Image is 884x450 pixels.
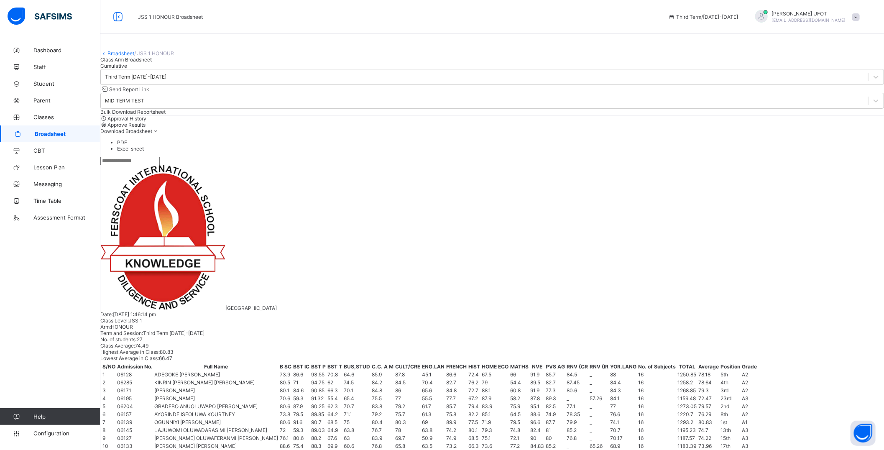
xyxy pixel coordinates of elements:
td: 16 [638,435,676,442]
td: 88.6 [530,411,544,418]
th: PVS AG [545,363,565,370]
td: 76.2 [468,379,480,386]
span: 74.49 [135,343,148,349]
th: MATHS [510,363,529,370]
span: Classes [33,114,100,120]
td: 80.4 [371,419,394,426]
td: 06128 [117,371,153,378]
td: 91.9 [530,371,544,378]
span: Bulk Download Reportsheet [100,109,166,115]
span: [EMAIL_ADDRESS][DOMAIN_NAME] [772,18,846,23]
th: S/NO [102,363,116,370]
td: 69.7 [395,435,421,442]
td: 80.1 [468,427,480,434]
td: 84.3 [610,387,637,394]
td: 81 [545,427,565,434]
span: Highest Average in Class: [100,349,160,355]
li: dropdown-list-item-text-0 [117,139,884,146]
span: Approve Results [107,122,146,128]
td: 16 [638,419,676,426]
td: 7 [102,419,116,426]
td: 1258.2 [677,379,697,386]
a: Broadsheet [107,50,134,56]
td: 84.8 [371,387,394,394]
th: YOR.LANG [610,363,637,370]
td: 70.8 [327,371,342,378]
td: 66.3 [327,387,342,394]
td: 86 [395,387,421,394]
td: 2 [102,379,116,386]
td: 82.5 [545,403,565,410]
td: 62 [327,379,342,386]
span: Approval History [107,115,146,122]
td: 16 [638,403,676,410]
span: 66.47 [159,355,172,361]
td: 71.1 [343,411,370,418]
td: 63 [343,435,370,442]
td: 16 [638,395,676,402]
td: 9 [102,435,116,442]
td: 82.4 [530,427,544,434]
td: 83.9 [371,435,394,442]
td: 83.8 [371,403,394,410]
td: 80.6 [566,387,588,394]
th: RNV (IR [589,363,609,370]
td: 85.7 [446,403,467,410]
td: 76.8 [566,435,588,442]
th: ENG.LAN [422,363,445,370]
td: 85.1 [481,411,509,418]
td: 64.2 [327,411,342,418]
td: 64.6 [343,371,370,378]
td: 76.1 [279,435,292,442]
td: 13th [720,427,741,434]
td: 65.6 [422,387,445,394]
td: _ [589,435,609,442]
td: 77 [610,403,637,410]
td: 82.2 [468,411,480,418]
td: 5 [102,403,116,410]
td: 78.18 [698,371,719,378]
td: _ [589,403,609,410]
td: 2nd [720,403,741,410]
td: 77.3 [545,387,565,394]
span: Parent [33,97,100,104]
td: 84.1 [610,395,637,402]
td: GBADEBO ANUOLUWAPO [PERSON_NAME] [154,403,278,410]
span: Messaging [33,181,100,187]
td: 72.47 [698,395,719,402]
td: 90.7 [311,419,326,426]
td: 75 [343,419,370,426]
td: 06127 [117,435,153,442]
td: 1250.85 [677,371,697,378]
td: A2 [741,411,757,418]
td: 58.2 [510,395,529,402]
td: 06204 [117,403,153,410]
td: 74.8 [510,427,529,434]
th: Admission No. [117,363,153,370]
td: 86.6 [446,371,467,378]
td: 1195.23 [677,427,697,434]
td: A1 [741,419,757,426]
td: _ [589,427,609,434]
td: 89.5 [530,379,544,386]
td: 06139 [117,419,153,426]
td: 16 [638,371,676,378]
span: Class Average: [100,343,135,349]
td: 79.2 [371,411,394,418]
span: Class Level: [100,317,129,324]
td: A2 [741,387,757,394]
td: 1268.85 [677,387,697,394]
span: / JSS 1 HONOUR [134,50,174,56]
td: 16 [638,379,676,386]
td: 90.85 [311,387,326,394]
td: 74.9 [446,435,467,442]
td: 63.8 [422,427,445,434]
th: C.C. A M [371,363,394,370]
td: LAJUWOMI OLUWADARASIMI [PERSON_NAME] [154,427,278,434]
td: 8 [102,427,116,434]
td: 79.9 [566,419,588,426]
span: Assessment Format [33,214,100,221]
td: 95.1 [530,403,544,410]
span: No. of students: [100,336,137,343]
td: 72.4 [468,371,480,378]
